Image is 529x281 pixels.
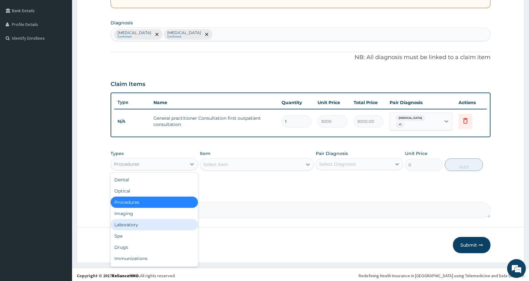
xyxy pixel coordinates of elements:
[319,161,356,167] div: Select Diagnosis
[111,193,490,199] label: Comment
[111,264,198,275] div: Others
[167,30,201,35] p: [MEDICAL_DATA]
[150,96,278,109] th: Name
[350,96,386,109] th: Total Price
[203,161,228,168] div: Select Item
[111,208,198,219] div: Imaging
[33,35,105,43] div: Chat with us now
[396,115,425,121] span: [MEDICAL_DATA]
[3,171,119,193] textarea: Type your message and hit 'Enter'
[36,79,86,142] span: We're online!
[111,174,198,185] div: Dental
[204,32,210,37] span: remove selection option
[111,253,198,264] div: Immunizations
[316,150,348,157] label: Pair Diagnosis
[150,112,278,131] td: General practitioner Consultation first outpatient consultation
[111,151,124,156] label: Types
[111,242,198,253] div: Drugs
[111,20,133,26] label: Diagnosis
[386,96,455,109] th: Pair Diagnosis
[111,81,145,88] h3: Claim Items
[111,53,490,62] p: NB: All diagnosis must be linked to a claim item
[359,273,524,279] div: Redefining Heath Insurance in [GEOGRAPHIC_DATA] using Telemedicine and Data Science!
[154,32,160,37] span: remove selection option
[12,31,25,47] img: d_794563401_company_1708531726252_794563401
[278,96,314,109] th: Quantity
[114,97,150,108] th: Type
[114,116,150,127] td: N/A
[111,197,198,208] div: Procedures
[453,237,490,253] button: Submit
[111,230,198,242] div: Spa
[111,219,198,230] div: Laboratory
[200,150,210,157] label: Item
[167,35,201,38] small: Confirmed
[114,161,139,167] div: Procedures
[117,30,151,35] p: [MEDICAL_DATA]
[117,35,151,38] small: Confirmed
[405,150,428,157] label: Unit Price
[396,122,404,128] span: + 1
[103,3,118,18] div: Minimize live chat window
[314,96,350,109] th: Unit Price
[445,158,483,171] button: Add
[112,273,139,278] a: RelianceHMO
[455,96,487,109] th: Actions
[77,273,140,278] strong: Copyright © 2017 .
[111,185,198,197] div: Optical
